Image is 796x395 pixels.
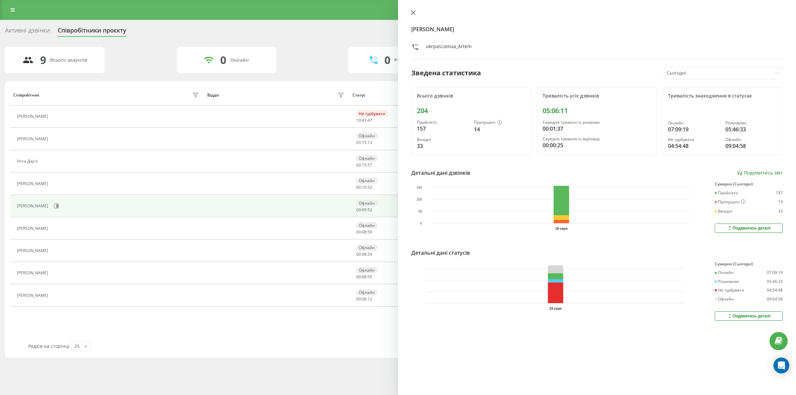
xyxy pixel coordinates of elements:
[353,93,365,98] div: Статус
[767,279,783,284] div: 05:46:33
[17,293,50,298] div: [PERSON_NAME]
[725,142,777,150] div: 09:04:58
[394,57,427,63] div: Розмовляють
[356,140,361,145] span: 03
[362,140,366,145] span: 15
[362,251,366,257] span: 08
[220,54,226,66] div: 0
[50,57,87,63] div: Всього акаунтів
[17,271,50,275] div: [PERSON_NAME]
[417,107,526,115] div: 204
[411,68,481,78] div: Зведена статистика
[367,140,372,145] span: 13
[28,343,70,349] span: Рядків на сторінці
[426,43,472,53] div: ukrpascomua_Artem
[230,57,249,63] div: Онлайн
[420,222,422,225] text: 0
[417,198,422,201] text: 100
[356,208,372,212] div: : :
[773,358,789,373] div: Open Intercom Messenger
[356,289,377,296] div: Офлайн
[356,274,361,280] span: 00
[356,110,388,117] div: Не турбувати
[17,248,50,253] div: [PERSON_NAME]
[417,186,422,189] text: 150
[543,107,652,115] div: 05:06:11
[715,288,744,293] div: Не турбувати
[715,224,783,233] button: Подивитись деталі
[362,229,366,235] span: 08
[356,267,377,273] div: Офлайн
[715,270,734,275] div: Онлайн
[367,184,372,190] span: 52
[362,207,366,213] span: 09
[356,207,361,213] span: 00
[356,251,361,257] span: 00
[715,209,732,214] div: Вихідні
[474,125,526,133] div: 14
[417,142,469,150] div: 33
[17,181,50,186] div: [PERSON_NAME]
[384,54,390,66] div: 0
[207,93,219,98] div: Відділ
[418,210,422,213] text: 50
[411,249,470,257] div: Детальні дані статусів
[668,125,720,133] div: 07:09:19
[715,199,746,205] div: Пропущені
[543,141,652,149] div: 00:00:25
[778,199,783,205] div: 14
[411,25,783,33] h4: [PERSON_NAME]
[356,163,372,167] div: : :
[725,137,777,142] div: Офлайн
[776,191,783,195] div: 157
[417,93,526,99] div: Всього дзвінків
[362,162,366,168] span: 15
[58,27,126,37] div: Співробітники проєкту
[356,229,361,235] span: 00
[367,117,372,123] span: 47
[715,191,738,195] div: Прийнято
[555,227,567,230] text: 19 серп
[417,137,469,142] div: Вихідні
[17,137,50,141] div: [PERSON_NAME]
[668,142,720,150] div: 04:54:48
[668,137,720,142] div: Не турбувати
[356,117,361,123] span: 10
[543,93,652,99] div: Тривалість усіх дзвінків
[543,120,652,125] div: Середня тривалість розмови
[778,209,783,214] div: 33
[367,229,372,235] span: 59
[367,162,372,168] span: 57
[725,121,777,125] div: Розмовляє
[362,184,366,190] span: 10
[356,177,377,184] div: Офлайн
[17,204,50,208] div: [PERSON_NAME]
[543,125,652,133] div: 00:01:37
[17,114,50,119] div: [PERSON_NAME]
[362,274,366,280] span: 08
[727,226,770,231] div: Подивитись деталі
[727,313,770,319] div: Подивитись деталі
[356,275,372,279] div: : :
[13,93,39,98] div: Співробітник
[737,170,783,176] a: Подивитись звіт
[543,137,652,141] div: Середня тривалість відповіді
[715,311,783,321] button: Подивитись деталі
[474,120,526,125] div: Пропущені
[356,230,372,234] div: : :
[668,121,720,125] div: Онлайн
[668,93,777,99] div: Тривалість знаходження в статусах
[356,118,372,123] div: : :
[356,252,372,257] div: : :
[715,262,783,266] div: Сумарно (Сьогодні)
[356,297,372,301] div: : :
[715,279,739,284] div: Розмовляє
[356,155,377,162] div: Офлайн
[367,296,372,302] span: 12
[411,169,470,177] div: Детальні дані дзвінків
[17,226,50,231] div: [PERSON_NAME]
[550,307,562,310] text: 19 серп
[715,297,734,301] div: Офлайн
[767,270,783,275] div: 07:09:19
[367,274,372,280] span: 59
